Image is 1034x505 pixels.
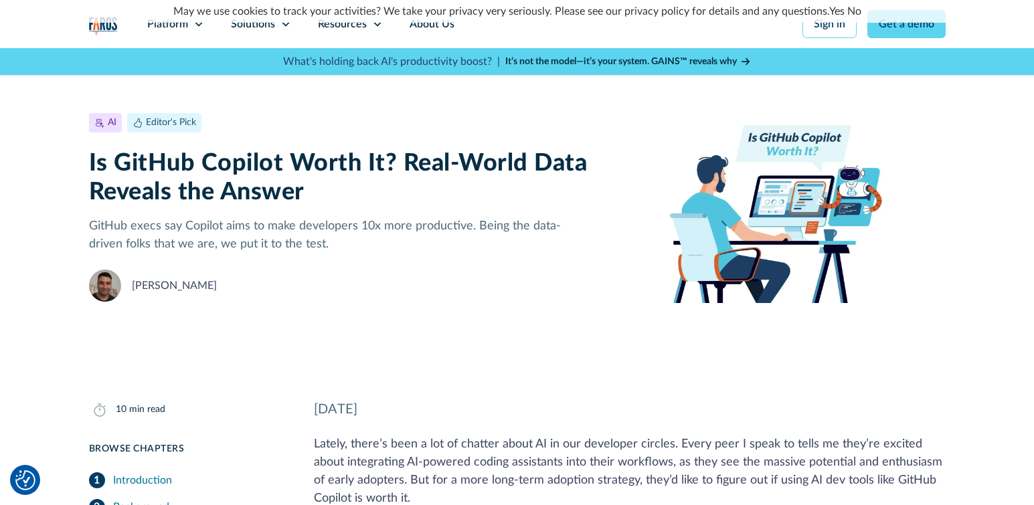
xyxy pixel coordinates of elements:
[132,278,217,294] div: [PERSON_NAME]
[147,16,188,32] div: Platform
[318,16,367,32] div: Resources
[505,55,752,69] a: It’s not the model—it’s your system. GAINS™ reveals why
[231,16,275,32] div: Solutions
[108,116,116,130] div: AI
[146,116,196,130] div: Editor's Pick
[611,112,945,303] img: Is GitHub Copilot Worth It Faros AI blog banner image of developer utilizing copilot
[505,57,737,66] strong: It’s not the model—it’s your system. GAINS™ reveals why
[15,470,35,490] img: Revisit consent button
[802,10,857,38] a: Sign in
[116,403,126,417] div: 10
[867,10,946,38] a: Get a demo
[89,17,118,35] img: Logo of the analytics and reporting company Faros.
[89,149,590,207] h1: Is GitHub Copilot Worth It? Real-World Data Reveals the Answer
[113,472,172,488] div: Introduction
[89,442,282,456] div: Browse Chapters
[314,399,946,419] div: [DATE]
[89,270,121,302] img: Thomas Gerber
[829,6,845,17] a: Yes
[15,470,35,490] button: Cookie Settings
[129,403,165,417] div: min read
[89,17,118,35] a: home
[89,467,282,494] a: Introduction
[283,54,500,70] p: What's holding back AI's productivity boost? |
[847,6,861,17] a: No
[89,217,590,254] p: GitHub execs say Copilot aims to make developers 10x more productive. Being the data-driven folks...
